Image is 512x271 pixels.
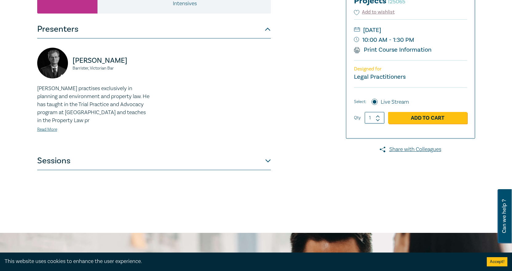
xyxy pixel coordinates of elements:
a: Share with Colleagues [346,145,475,153]
img: https://s3.ap-southeast-2.amazonaws.com/leo-cussen-store-production-content/Contacts/Matthew%20To... [37,48,68,78]
div: This website uses cookies to enhance the user experience. [5,257,478,265]
input: 1 [365,112,384,124]
a: Add to Cart [388,112,467,124]
p: Designed for [354,66,467,72]
a: Print Course Information [354,46,432,54]
small: 10:00 AM - 1:30 PM [354,35,467,45]
button: Presenters [37,20,271,38]
small: Legal Practitioners [354,73,406,81]
label: Qty [354,114,361,121]
button: Sessions [37,152,271,170]
span: Select: [354,98,366,105]
small: Barrister, Victorian Bar [73,66,150,70]
p: [PERSON_NAME] practises exclusively in planning and environment and property law. He has taught i... [37,85,150,125]
a: Read More [37,127,57,132]
label: Live Stream [381,98,409,106]
button: Accept cookies [487,257,507,266]
p: [PERSON_NAME] [73,56,150,66]
span: Can we help ? [501,193,507,240]
button: Add to wishlist [354,9,395,16]
small: [DATE] [354,25,467,35]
